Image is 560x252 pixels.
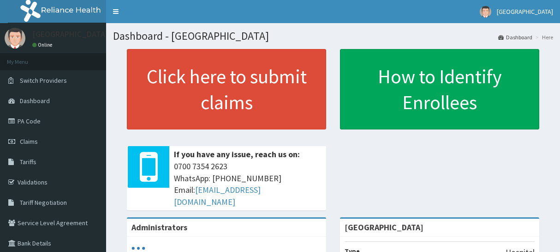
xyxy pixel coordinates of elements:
[480,6,491,18] img: User Image
[174,149,300,160] b: If you have any issue, reach us on:
[340,49,539,129] a: How to Identify Enrollees
[113,30,553,42] h1: Dashboard - [GEOGRAPHIC_DATA]
[20,97,50,105] span: Dashboard
[20,158,36,166] span: Tariffs
[131,222,187,233] b: Administrators
[345,222,423,233] strong: [GEOGRAPHIC_DATA]
[20,198,67,207] span: Tariff Negotiation
[32,42,54,48] a: Online
[32,30,108,38] p: [GEOGRAPHIC_DATA]
[5,28,25,49] img: User Image
[174,160,322,208] span: 0700 7354 2623 WhatsApp: [PHONE_NUMBER] Email:
[533,33,553,41] li: Here
[498,33,532,41] a: Dashboard
[20,76,67,85] span: Switch Providers
[127,49,326,129] a: Click here to submit claims
[497,7,553,16] span: [GEOGRAPHIC_DATA]
[174,184,261,207] a: [EMAIL_ADDRESS][DOMAIN_NAME]
[20,137,38,146] span: Claims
